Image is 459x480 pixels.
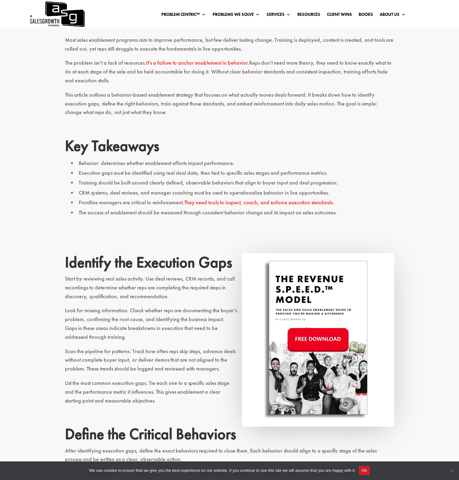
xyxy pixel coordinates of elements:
[184,199,334,206] a: They need tools to inspect, coach, and enforce execution standards.
[297,12,320,19] a: Resources
[71,158,394,168] li: Behavior determines whether enablement efforts impact performance.
[65,347,394,379] p: Scan the pipeline for patterns. Track how often reps skip steps, advance deals without complete b...
[359,466,370,475] button: Ok
[65,446,394,470] p: After identifying execution gaps, define the exact behaviors required to close them. Each behavio...
[65,253,394,274] h2: Identify the Execution Gaps
[65,274,394,306] p: Start by reviewing real sales activity. Use deal reviews, CRM records, and call recordings to det...
[65,379,394,410] p: List the most common execution gaps. Tie each one to a specific sales stage and the performance m...
[89,467,355,474] span: We use cookies to ensure that we give you the best experience on our website. If you continue to ...
[65,137,394,158] h2: Key Takeaways
[359,12,373,19] a: Books
[65,91,394,122] p: This article outlines a behavior-based enablement strategy that focuses on what actually moves de...
[448,467,454,474] span: No
[71,168,394,178] li: Execution gaps must be identified using real deal data, then tied to specific sales stages and pe...
[65,36,394,59] p: Most sales enablement programs aim to improve performance, but few deliver lasting change. Traini...
[71,178,394,188] li: Training should be built around clearly defined, observable behaviors that align to buyer input a...
[161,12,206,19] a: Problem Centric™
[71,188,394,198] li: CRM systems, deal reviews, and manager coaching must be used to operationalize behavior in live o...
[242,253,394,427] img: a promotional cover for "The Revenue S.P.E.E.D.™ Model," described as a sales and sales enablemen...
[327,12,352,19] a: Client Wins
[71,208,394,217] li: The success of enablement should be measured through consistent behavior change and its impact on...
[380,12,406,19] a: About Us
[267,12,291,19] a: Services
[71,198,394,207] li: Frontline managers are critical to reinforcement.
[65,425,394,446] h2: Define the Critical Behaviors
[65,59,394,90] p: The problem isn’t a lack of resources. Reps don’t need more theory, they need to know exactly wha...
[213,12,260,19] a: Problems We Solve
[146,59,249,66] a: It’s a failure to anchor enablement in behavior.
[65,306,394,347] p: Look for missing information. Check whether reps are documenting the buyer’s problem, confirming ...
